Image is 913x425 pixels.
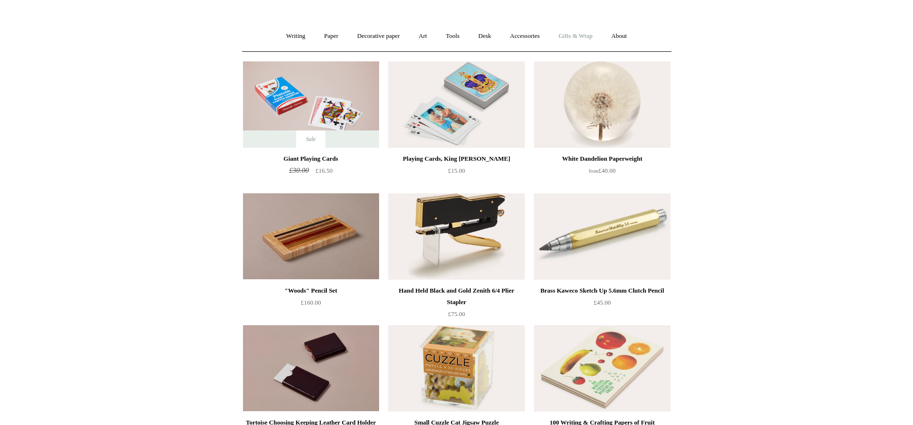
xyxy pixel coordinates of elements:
[391,285,522,308] div: Hand Held Black and Gold Zenith 6/4 Plier Stapler
[388,61,524,148] a: Playing Cards, King Charles III Playing Cards, King Charles III
[243,285,379,324] a: "Woods" Pencil Set £160.00
[448,167,465,174] span: £15.00
[534,193,670,280] a: Brass Kaweco Sketch Up 5.6mm Clutch Pencil Brass Kaweco Sketch Up 5.6mm Clutch Pencil
[245,153,377,165] div: Giant Playing Cards
[243,325,379,412] img: Tortoise Choosing Keeping Leather Card Holder
[243,153,379,192] a: Giant Playing Cards £30.00 £16.50
[448,310,465,318] span: £75.00
[470,24,500,49] a: Desk
[534,325,670,412] img: 100 Writing & Crafting Papers of Fruit
[534,153,670,192] a: White Dandelion Paperweight from£40.00
[534,325,670,412] a: 100 Writing & Crafting Papers of Fruit 100 Writing & Crafting Papers of Fruit
[589,168,599,174] span: from
[388,285,524,324] a: Hand Held Black and Gold Zenith 6/4 Plier Stapler £75.00
[315,167,333,174] span: £16.50
[534,285,670,324] a: Brass Kaweco Sketch Up 5.6mm Clutch Pencil £45.00
[602,24,636,49] a: About
[243,193,379,280] img: "Woods" Pencil Set
[501,24,548,49] a: Accessories
[388,325,524,412] img: Small Cuzzle Cat Jigsaw Puzzle
[437,24,468,49] a: Tools
[388,193,524,280] img: Hand Held Black and Gold Zenith 6/4 Plier Stapler
[388,193,524,280] a: Hand Held Black and Gold Zenith 6/4 Plier Stapler Hand Held Black and Gold Zenith 6/4 Plier Stapler
[243,61,379,148] a: Giant Playing Cards Giant Playing Cards Sale
[243,325,379,412] a: Tortoise Choosing Keeping Leather Card Holder Tortoise Choosing Keeping Leather Card Holder
[388,325,524,412] a: Small Cuzzle Cat Jigsaw Puzzle Small Cuzzle Cat Jigsaw Puzzle
[296,130,325,148] span: Sale
[388,61,524,148] img: Playing Cards, King Charles III
[243,193,379,280] a: "Woods" Pencil Set "Woods" Pencil Set
[243,61,379,148] img: Giant Playing Cards
[536,285,668,296] div: Brass Kaweco Sketch Up 5.6mm Clutch Pencil
[289,166,309,174] span: £30.00
[300,299,321,306] span: £160.00
[245,285,377,296] div: "Woods" Pencil Set
[348,24,408,49] a: Decorative paper
[550,24,601,49] a: Gifts & Wrap
[315,24,347,49] a: Paper
[277,24,314,49] a: Writing
[534,61,670,148] a: White Dandelion Paperweight White Dandelion Paperweight
[534,61,670,148] img: White Dandelion Paperweight
[536,153,668,165] div: White Dandelion Paperweight
[589,167,616,174] span: £40.00
[594,299,611,306] span: £45.00
[388,153,524,192] a: Playing Cards, King [PERSON_NAME] £15.00
[391,153,522,165] div: Playing Cards, King [PERSON_NAME]
[410,24,436,49] a: Art
[534,193,670,280] img: Brass Kaweco Sketch Up 5.6mm Clutch Pencil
